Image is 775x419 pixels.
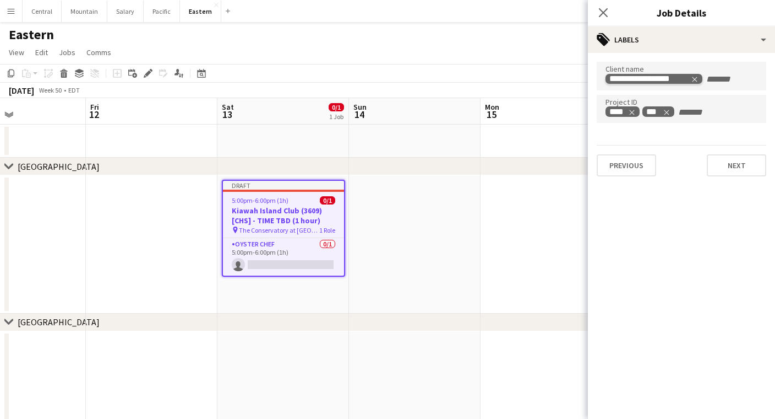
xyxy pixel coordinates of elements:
button: Salary [107,1,144,22]
a: Comms [82,45,116,60]
span: Sun [353,102,367,112]
a: Jobs [54,45,80,60]
delete-icon: Remove tag [690,74,698,83]
h3: Kiawah Island Club (3609) [CHS] - TIME TBD (1 hour) [223,206,344,225]
span: Mon [485,102,499,112]
span: 1 Role [319,226,335,234]
button: Next [707,154,766,176]
span: 15 [483,108,499,121]
span: 12 [89,108,99,121]
span: 0/1 [329,103,344,111]
div: [DATE] [9,85,34,96]
div: [GEOGRAPHIC_DATA] [18,316,100,327]
span: 0/1 [320,196,335,205]
div: Kiawah Island Club [609,74,698,83]
button: Pacific [144,1,180,22]
div: [GEOGRAPHIC_DATA] [18,161,100,172]
span: The Conservatory at [GEOGRAPHIC_DATA] ([GEOGRAPHIC_DATA], [GEOGRAPHIC_DATA]) [239,226,319,234]
span: Jobs [59,47,75,57]
div: Draft [223,181,344,190]
app-job-card: Draft5:00pm-6:00pm (1h)0/1Kiawah Island Club (3609) [CHS] - TIME TBD (1 hour) The Conservatory at... [222,180,345,277]
input: + Label [677,108,724,117]
span: Sat [222,102,234,112]
span: 13 [220,108,234,121]
h1: Eastern [9,26,54,43]
span: Comms [86,47,111,57]
input: + Label [705,74,752,84]
a: View [4,45,29,60]
app-card-role: Oyster Chef0/15:00pm-6:00pm (1h) [223,238,344,276]
span: 5:00pm-6:00pm (1h) [232,196,288,205]
div: EDT [68,86,80,94]
div: 3609 [609,108,636,116]
a: Edit [31,45,52,60]
button: Central [23,1,62,22]
span: Fri [90,102,99,112]
delete-icon: Remove tag [627,108,636,116]
button: Eastern [180,1,221,22]
div: 1 Job [329,112,343,121]
div: CHS [646,108,670,116]
h3: Job Details [588,6,775,20]
span: Edit [35,47,48,57]
span: View [9,47,24,57]
button: Mountain [62,1,107,22]
delete-icon: Remove tag [662,108,670,116]
span: Week 50 [36,86,64,94]
div: Labels [588,26,775,53]
button: Previous [597,154,656,176]
span: 14 [352,108,367,121]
